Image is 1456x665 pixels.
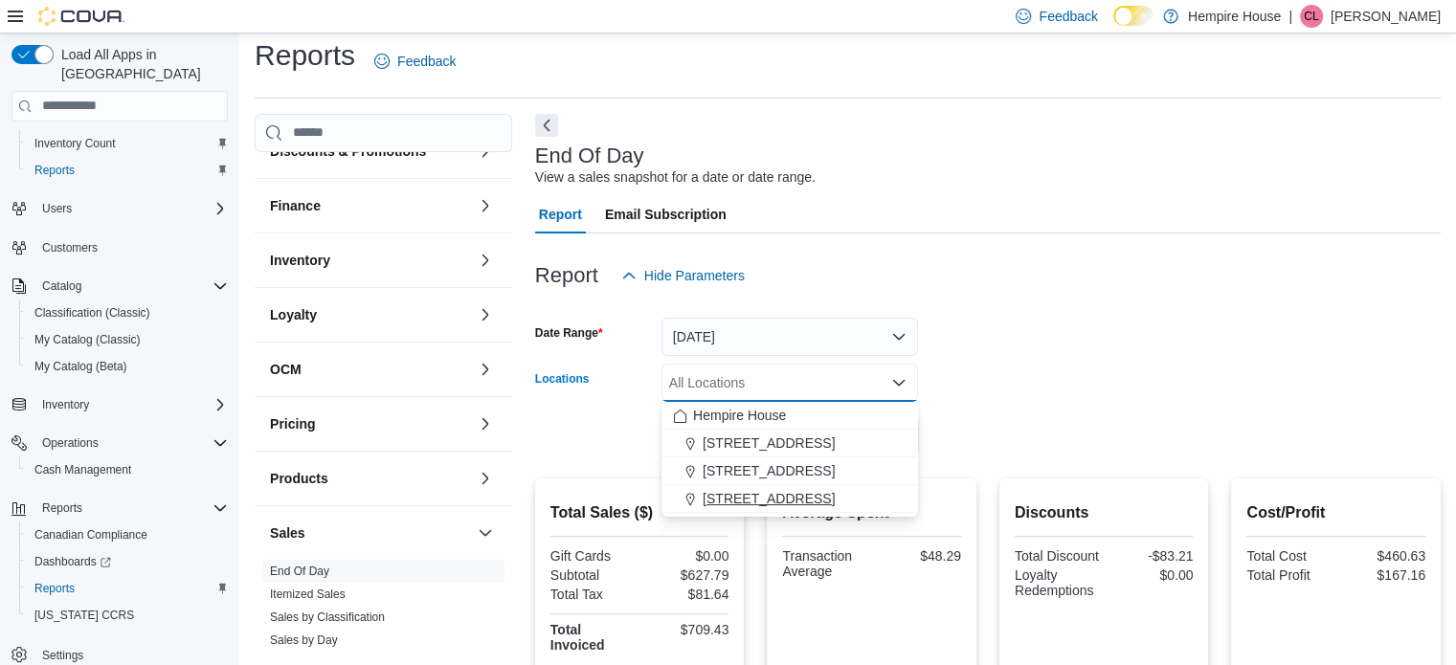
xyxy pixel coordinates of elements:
button: OCM [474,358,497,381]
span: Load All Apps in [GEOGRAPHIC_DATA] [54,45,228,83]
span: Classification (Classic) [27,301,228,324]
span: Inventory Count [27,132,228,155]
button: Finance [270,196,470,215]
span: [STREET_ADDRESS] [703,433,835,453]
span: Classification (Classic) [34,305,150,321]
strong: Total Invoiced [550,622,605,653]
button: Pricing [474,412,497,435]
span: Catalog [42,278,81,294]
span: Reports [34,497,228,520]
a: [US_STATE] CCRS [27,604,142,627]
span: Report [539,195,582,233]
h3: OCM [270,360,302,379]
h2: Discounts [1015,501,1194,524]
div: Gift Cards [550,548,636,564]
button: [DATE] [661,318,918,356]
span: Washington CCRS [27,604,228,627]
span: Cash Management [34,462,131,477]
span: Catalog [34,275,228,298]
button: Inventory Count [19,130,235,157]
button: Reports [34,497,90,520]
span: Reports [27,577,228,600]
a: Reports [27,159,82,182]
div: $0.00 [1108,567,1193,583]
span: Reports [27,159,228,182]
span: Users [34,197,228,220]
div: Loyalty Redemptions [1015,567,1100,598]
a: Inventory Count [27,132,123,155]
h3: End Of Day [535,144,644,167]
button: Classification (Classic) [19,299,235,326]
div: $709.43 [643,622,728,637]
img: Cova [38,7,124,26]
button: [STREET_ADDRESS] [661,457,918,485]
p: [PERSON_NAME] [1331,5,1441,28]
button: Canadian Compliance [19,521,235,548]
h3: Loyalty [270,305,317,324]
button: Products [270,469,470,488]
div: Total Profit [1246,567,1332,583]
span: Users [42,201,72,216]
button: OCM [270,360,470,379]
span: Dashboards [27,550,228,573]
span: Itemized Sales [270,587,346,602]
h3: Inventory [270,251,330,270]
button: Reports [19,575,235,602]
span: CL [1304,5,1318,28]
span: [STREET_ADDRESS] [703,461,835,480]
button: Loyalty [474,303,497,326]
span: Customers [34,235,228,259]
button: Inventory [34,393,97,416]
button: Customers [4,233,235,261]
button: Sales [474,521,497,544]
a: Dashboards [27,550,119,573]
h3: Report [535,264,598,287]
span: Inventory Count [34,136,116,151]
span: Canadian Compliance [27,523,228,546]
div: $48.29 [876,548,961,564]
a: Sales by Classification [270,610,385,624]
label: Date Range [535,325,603,341]
button: Users [4,195,235,222]
div: $81.64 [643,587,728,602]
div: $460.63 [1340,548,1425,564]
a: Reports [27,577,82,600]
div: Chris Lochan [1300,5,1323,28]
p: Hempire House [1188,5,1281,28]
button: Inventory [270,251,470,270]
button: Catalog [4,273,235,299]
span: [STREET_ADDRESS] [703,489,835,508]
button: Finance [474,194,497,217]
h3: Sales [270,523,305,543]
button: Reports [4,495,235,521]
button: [STREET_ADDRESS] [661,485,918,513]
button: Operations [4,430,235,456]
span: Customers [42,240,98,255]
span: Hide Parameters [644,266,745,285]
button: Products [474,467,497,490]
label: Locations [535,371,590,387]
span: Canadian Compliance [34,527,147,543]
span: Cash Management [27,458,228,481]
a: Customers [34,236,105,259]
button: [STREET_ADDRESS] [661,430,918,457]
p: | [1288,5,1292,28]
span: Reports [34,581,75,596]
div: Choose from the following options [661,402,918,513]
span: My Catalog (Beta) [34,359,127,374]
div: $167.16 [1340,567,1425,583]
div: -$83.21 [1108,548,1193,564]
button: Inventory [474,249,497,272]
span: Feedback [1039,7,1097,26]
span: Sales by Day [270,632,338,648]
span: Sales by Classification [270,610,385,625]
span: Feedback [397,52,456,71]
h3: Pricing [270,414,315,433]
button: Inventory [4,391,235,418]
button: Operations [34,432,106,454]
button: Close list of options [891,375,907,390]
div: Total Discount [1015,548,1100,564]
button: Cash Management [19,456,235,483]
div: View a sales snapshot for a date or date range. [535,167,816,188]
span: Inventory [42,397,89,412]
